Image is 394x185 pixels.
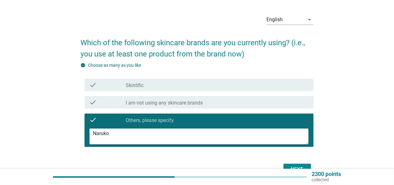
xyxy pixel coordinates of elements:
i: check [90,99,97,106]
i: check [90,81,97,89]
button: Next [284,164,311,175]
label: Skintific [126,82,144,89]
i: check [90,116,97,124]
h2: Which of the following skincare brands are you currently using? (i.e., you use at least one produ... [81,31,314,60]
p: 2300 points [312,171,341,177]
label: I am not using any skincare brands [126,100,203,106]
label: Others, please specify [126,117,174,124]
p: collected [312,177,341,183]
i: info [81,63,86,68]
label: Choose as many as you like [88,63,141,68]
div: Next [289,166,306,173]
div: English [267,17,283,22]
i: arrow_drop_down [306,16,314,23]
